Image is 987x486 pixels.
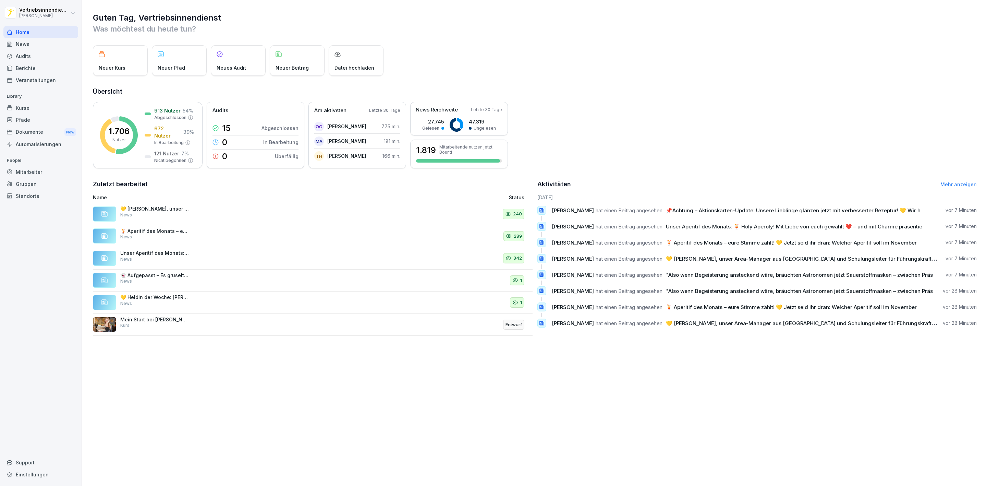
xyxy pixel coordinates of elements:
[327,123,366,130] p: [PERSON_NAME]
[3,469,78,481] div: Einstellungen
[3,126,78,139] a: DokumenteNew
[505,321,522,328] p: Entwurf
[416,144,436,156] h3: 1.819
[93,194,375,201] p: Name
[314,107,346,115] p: Am aktivsten
[154,150,179,157] p: 121 Nutzer
[666,272,933,278] span: "Also wenn Begeisterung ansteckend wäre, bräuchten Astronomen jetzt Sauerstoffmasken – zwischen Präs
[3,50,78,62] div: Audits
[120,272,189,278] p: 👻 Aufgepasst – Es gruselt wieder los! [DATE] steht vor der Tür! Für alle, die Freude am Gruseln h...
[314,122,324,131] div: OO
[183,107,193,114] p: 54 %
[946,207,977,214] p: vor 7 Minuten
[474,125,496,131] p: Ungelesen
[3,102,78,114] a: Kurse
[520,299,522,306] p: 1
[120,206,189,212] p: 💛 [PERSON_NAME], unser Area-Manager aus [GEOGRAPHIC_DATA] und Schulungsleiter für Führungskräfte ...
[666,304,917,310] span: 🍹 Aperitif des Monats – eure Stimme zählt! 💛 Jetzt seid ihr dran: Welcher Aperitif soll im November
[943,320,977,327] p: vor 28 Minuten
[222,138,227,146] p: 0
[120,300,132,307] p: News
[369,107,400,114] p: Letzte 30 Tage
[666,207,921,214] span: 📌Achtung – Aktionskarten-Update: Unsere Lieblinge glänzen jetzt mit verbesserter Rezeptur! 💛 Wir h
[3,26,78,38] a: Home
[276,64,309,71] p: Neuer Beitrag
[222,152,227,161] p: 0
[334,64,374,71] p: Datei hochladen
[552,272,594,278] span: [PERSON_NAME]
[943,287,977,294] p: vor 28 Minuten
[3,138,78,150] a: Automatisierungen
[946,271,977,278] p: vor 7 Minuten
[596,223,662,230] span: hat einen Beitrag angesehen
[93,225,533,248] a: 🍹 Aperitif des Monats – eure Stimme zählt! 💛 Jetzt seid ihr dran: Welcher Aperitif soll im Novemb...
[422,125,439,131] p: Gelesen
[3,457,78,469] div: Support
[154,107,181,114] p: 913 Nutzer
[93,203,533,225] a: 💛 [PERSON_NAME], unser Area-Manager aus [GEOGRAPHIC_DATA] und Schulungsleiter für Führungskräfte ...
[93,270,533,292] a: 👻 Aufgepasst – Es gruselt wieder los! [DATE] steht vor der Tür! Für alle, die Freude am Gruseln h...
[183,128,194,135] p: 39 %
[3,114,78,126] a: Pfade
[596,288,662,294] span: hat einen Beitrag angesehen
[596,256,662,262] span: hat einen Beitrag angesehen
[93,12,977,23] h1: Guten Tag, Vertriebsinnendienst
[217,64,246,71] p: Neues Audit
[552,207,594,214] span: [PERSON_NAME]
[552,304,594,310] span: [PERSON_NAME]
[158,64,185,71] p: Neuer Pfad
[552,223,594,230] span: [PERSON_NAME]
[64,128,76,136] div: New
[99,64,125,71] p: Neuer Kurs
[3,74,78,86] a: Veranstaltungen
[596,320,662,327] span: hat einen Beitrag angesehen
[327,138,366,145] p: [PERSON_NAME]
[666,256,984,262] span: 💛 [PERSON_NAME], unser Area-Manager aus [GEOGRAPHIC_DATA] und Schulungsleiter für Führungskräfte ...
[596,239,662,246] span: hat einen Beitrag angesehen
[154,115,186,121] p: Abgeschlossen
[537,179,571,189] h2: Aktivitäten
[3,166,78,178] a: Mitarbeiter
[3,62,78,74] a: Berichte
[666,288,933,294] span: "Also wenn Begeisterung ansteckend wäre, bräuchten Astronomen jetzt Sauerstoffmasken – zwischen Präs
[537,194,977,201] h6: [DATE]
[93,314,533,336] a: Mein Start bei [PERSON_NAME] - PersonalfragebogenKursEntwurf
[314,151,324,161] div: TH
[3,190,78,202] a: Standorte
[552,239,594,246] span: [PERSON_NAME]
[666,223,922,230] span: Unser Aperitif des Monats: 🍹 Holy Aperoly! Mit Liebe von euch gewählt ❤️ – und mit Charme präsentie
[120,278,132,284] p: News
[3,155,78,166] p: People
[212,107,228,115] p: Audits
[275,153,298,160] p: Überfällig
[3,178,78,190] div: Gruppen
[154,125,181,139] p: 672 Nutzer
[381,123,400,130] p: 775 min.
[940,181,977,187] a: Mehr anzeigen
[19,7,69,13] p: Vertriebsinnendienst
[93,179,533,189] h2: Zuletzt bearbeitet
[3,126,78,139] div: Dokumente
[120,228,189,234] p: 🍹 Aperitif des Monats – eure Stimme zählt! 💛 Jetzt seid ihr dran: Welcher Aperitif soll im Novemb...
[946,255,977,262] p: vor 7 Minuten
[93,87,977,96] h2: Übersicht
[120,250,189,256] p: Unser Aperitif des Monats: 🍹 Holy Aperoly! Mit Liebe von euch gewählt ❤️ – und mit [PERSON_NAME] ...
[120,294,189,300] p: 💛 Heldin der Woche: [PERSON_NAME] Yörürer aus [GEOGRAPHIC_DATA]✨💛 Seit fast einem Jahr ist [PERSO...
[93,23,977,34] p: Was möchtest du heute tun?
[93,317,116,332] img: aaay8cu0h1hwaqqp9269xjan.png
[327,152,366,159] p: [PERSON_NAME]
[666,320,984,327] span: 💛 [PERSON_NAME], unser Area-Manager aus [GEOGRAPHIC_DATA] und Schulungsleiter für Führungskräfte ...
[513,211,522,217] p: 240
[469,118,496,125] p: 47.319
[19,13,69,18] p: [PERSON_NAME]
[93,247,533,270] a: Unser Aperitif des Monats: 🍹 Holy Aperoly! Mit Liebe von euch gewählt ❤️ – und mit [PERSON_NAME] ...
[120,212,132,218] p: News
[120,317,189,323] p: Mein Start bei [PERSON_NAME] - Personalfragebogen
[3,38,78,50] div: News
